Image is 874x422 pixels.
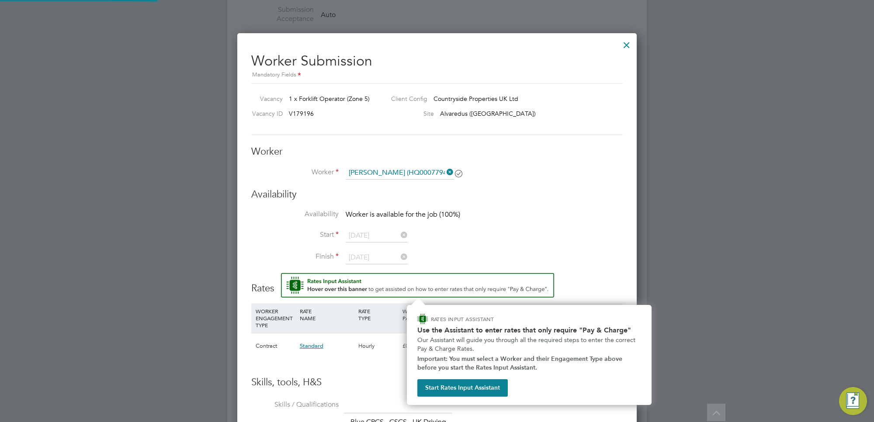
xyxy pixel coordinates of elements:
div: RATE TYPE [356,303,400,326]
h3: Worker [251,145,623,158]
img: ENGAGE Assistant Icon [417,314,428,324]
input: Search for... [346,166,454,180]
div: £0.00 [400,333,444,359]
div: AGENCY MARKUP [532,303,576,326]
h3: Availability [251,188,623,201]
button: Rate Assistant [281,273,554,297]
p: Our Assistant will guide you through all the required steps to enter the correct Pay & Charge Rates. [417,336,641,353]
div: RATE NAME [298,303,356,326]
div: AGENCY CHARGE RATE [576,303,621,333]
h3: Skills, tools, H&S [251,376,623,389]
label: Site [384,110,434,118]
label: Availability [251,210,339,219]
input: Select one [346,229,408,242]
button: Start Rates Input Assistant [417,379,508,397]
h2: Worker Submission [251,45,623,80]
h3: Rates [251,273,623,295]
strong: Important: You must select a Worker and their Engagement Type above before you start the Rates In... [417,355,624,371]
button: Engage Resource Center [839,387,867,415]
div: EMPLOYER COST [489,303,533,326]
div: HOLIDAY PAY [444,303,489,326]
div: How to input Rates that only require Pay & Charge [407,305,652,405]
h2: Use the Assistant to enter rates that only require "Pay & Charge" [417,326,641,334]
label: Client Config [384,95,427,103]
div: WORKER ENGAGEMENT TYPE [253,303,298,333]
div: Hourly [356,333,400,359]
label: Worker [251,168,339,177]
div: Contract [253,333,298,359]
label: Start [251,230,339,239]
label: Vacancy ID [248,110,283,118]
span: Alvaredus ([GEOGRAPHIC_DATA]) [440,110,536,118]
div: Mandatory Fields [251,70,623,80]
span: Countryside Properties UK Ltd [434,95,518,103]
span: V179196 [289,110,314,118]
span: 1 x Forklift Operator (Zone 5) [289,95,370,103]
p: RATES INPUT ASSISTANT [431,315,541,323]
div: WORKER PAY RATE [400,303,444,326]
span: Standard [300,342,323,349]
input: Select one [346,251,408,264]
label: Finish [251,252,339,261]
label: Skills / Qualifications [251,400,339,409]
span: Worker is available for the job (100%) [346,210,460,219]
label: Vacancy [248,95,283,103]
